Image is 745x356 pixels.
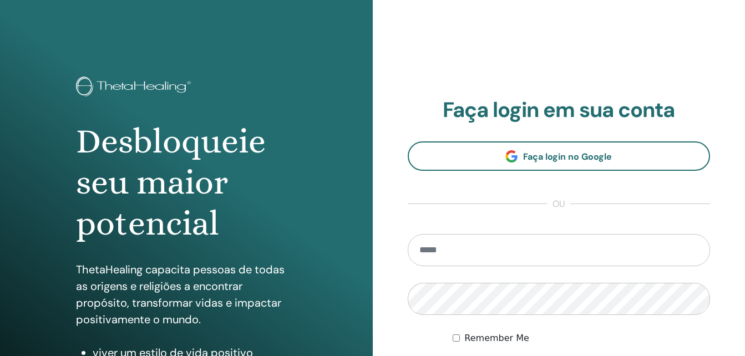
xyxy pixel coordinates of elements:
h2: Faça login em sua conta [408,98,711,123]
label: Remember Me [464,332,529,345]
p: ThetaHealing capacita pessoas de todas as origens e religiões a encontrar propósito, transformar ... [76,261,297,328]
a: Faça login no Google [408,141,711,171]
span: ou [547,197,570,211]
h1: Desbloqueie seu maior potencial [76,121,297,245]
div: Keep me authenticated indefinitely or until I manually logout [453,332,710,345]
span: Faça login no Google [523,151,612,162]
